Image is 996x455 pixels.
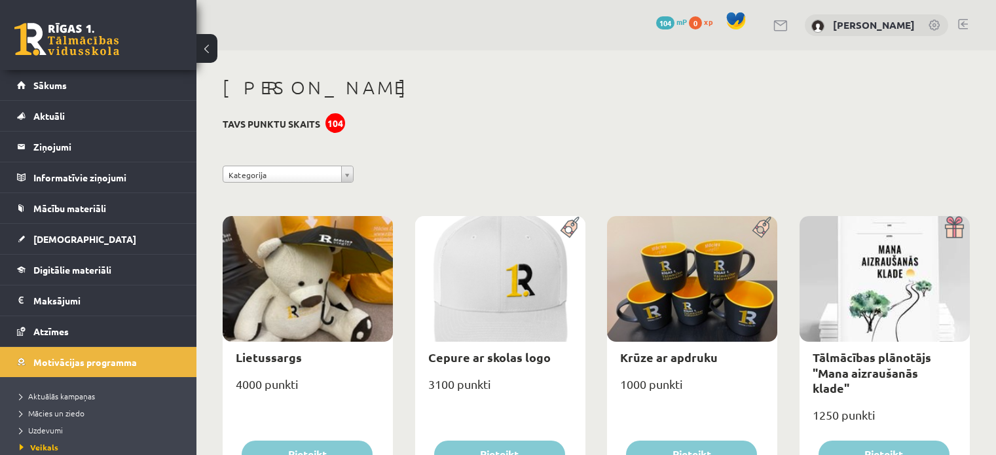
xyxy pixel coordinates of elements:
[223,118,320,130] h3: Tavs punktu skaits
[656,16,674,29] span: 104
[33,325,69,337] span: Atzīmes
[20,442,58,452] span: Veikals
[656,16,687,27] a: 104 mP
[17,224,180,254] a: [DEMOGRAPHIC_DATA]
[17,255,180,285] a: Digitālie materiāli
[17,316,180,346] a: Atzīmes
[20,425,63,435] span: Uzdevumi
[556,216,585,238] img: Populāra prece
[229,166,336,183] span: Kategorija
[17,101,180,131] a: Aktuāli
[20,424,183,436] a: Uzdevumi
[17,285,180,316] a: Maksājumi
[325,113,345,133] div: 104
[223,373,393,406] div: 4000 punkti
[33,356,137,368] span: Motivācijas programma
[33,110,65,122] span: Aktuāli
[428,350,551,365] a: Cepure ar skolas logo
[236,350,302,365] a: Lietussargs
[800,404,970,437] div: 1250 punkti
[17,162,180,192] a: Informatīvie ziņojumi
[20,441,183,453] a: Veikals
[20,408,84,418] span: Mācies un ziedo
[689,16,719,27] a: 0 xp
[33,162,180,192] legend: Informatīvie ziņojumi
[20,390,183,402] a: Aktuālās kampaņas
[20,391,95,401] span: Aktuālās kampaņas
[223,77,970,99] h1: [PERSON_NAME]
[33,132,180,162] legend: Ziņojumi
[813,350,931,395] a: Tālmācības plānotājs "Mana aizraušanās klade"
[833,18,915,31] a: [PERSON_NAME]
[811,20,824,33] img: Jelizaveta Daņevska
[33,264,111,276] span: Digitālie materiāli
[676,16,687,27] span: mP
[607,373,777,406] div: 1000 punkti
[33,285,180,316] legend: Maksājumi
[33,79,67,91] span: Sākums
[415,373,585,406] div: 3100 punkti
[620,350,718,365] a: Krūze ar apdruku
[940,216,970,238] img: Dāvana ar pārsteigumu
[17,347,180,377] a: Motivācijas programma
[689,16,702,29] span: 0
[17,193,180,223] a: Mācību materiāli
[704,16,712,27] span: xp
[33,233,136,245] span: [DEMOGRAPHIC_DATA]
[17,132,180,162] a: Ziņojumi
[17,70,180,100] a: Sākums
[14,23,119,56] a: Rīgas 1. Tālmācības vidusskola
[33,202,106,214] span: Mācību materiāli
[748,216,777,238] img: Populāra prece
[223,166,354,183] a: Kategorija
[20,407,183,419] a: Mācies un ziedo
